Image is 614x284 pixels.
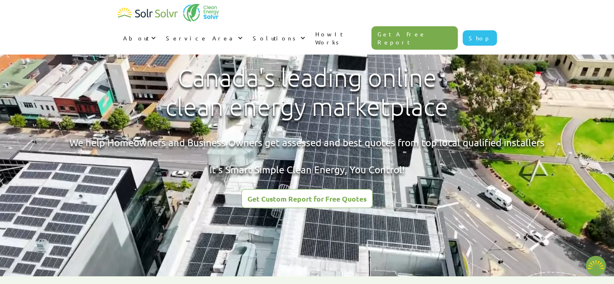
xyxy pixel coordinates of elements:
[123,34,149,42] div: About
[371,26,458,50] a: Get A Free Report
[160,26,247,50] div: Service Area
[310,22,372,54] a: How It Works
[247,26,310,50] div: Solutions
[586,256,606,276] button: Open chatbot widget
[117,26,160,50] div: About
[463,30,497,46] a: Shop
[159,63,455,122] h1: Canada's leading online clean energy marketplace
[241,189,373,208] a: Get Custom Report for Free Quotes
[586,256,606,276] img: 1702586718.png
[253,34,298,42] div: Solutions
[69,136,545,177] div: We help Homeowners and Business Owners get assessed and best quotes from top local qualified inst...
[166,34,236,42] div: Service Area
[247,195,367,202] div: Get Custom Report for Free Quotes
